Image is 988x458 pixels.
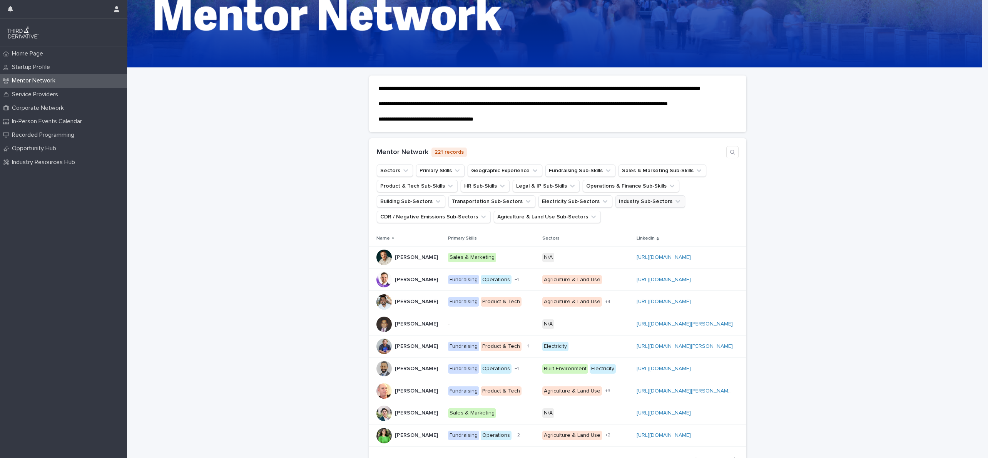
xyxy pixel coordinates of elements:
span: + 1 [515,366,519,371]
h1: Mentor Network [377,148,428,157]
div: Operations [481,364,512,374]
span: + 3 [605,389,610,393]
div: N/A [542,319,554,329]
p: [PERSON_NAME] [395,386,440,394]
p: [PERSON_NAME] [395,297,440,305]
div: N/A [542,253,554,262]
a: [URL][DOMAIN_NAME] [637,410,691,416]
div: Product & Tech [481,386,522,396]
div: Fundraising [448,386,479,396]
div: Operations [481,275,512,285]
a: [URL][DOMAIN_NAME] [637,433,691,438]
span: + 1 [525,344,529,349]
div: Operations [481,431,512,440]
img: q0dI35fxT46jIlCv2fcp [6,25,40,40]
span: + 4 [605,300,610,304]
span: + 2 [515,433,520,438]
a: [URL][DOMAIN_NAME] [637,366,691,371]
tr: [PERSON_NAME][PERSON_NAME] -N/A[URL][DOMAIN_NAME][PERSON_NAME] [369,313,746,336]
p: Mentor Network [9,77,62,84]
button: Building Sub-Sectors [377,195,445,208]
button: Legal & IP Sub-Skills [513,180,580,192]
div: Built Environment [542,364,588,374]
a: [URL][DOMAIN_NAME][PERSON_NAME] [637,344,733,349]
a: [URL][DOMAIN_NAME][PERSON_NAME] [637,321,733,327]
tr: [PERSON_NAME][PERSON_NAME] Sales & MarketingN/A[URL][DOMAIN_NAME] [369,246,746,268]
div: Product & Tech [481,297,522,307]
p: Recorded Programming [9,131,80,139]
button: HR Sub-Skills [461,180,510,192]
div: Sales & Marketing [448,408,496,418]
button: Sectors [377,164,413,177]
p: [PERSON_NAME] [395,253,440,261]
button: Sales & Marketing Sub-Skills [619,164,706,177]
div: Electricity [542,342,568,351]
p: [PERSON_NAME] [395,431,440,439]
p: Sectors [542,234,560,243]
div: Fundraising [448,297,479,307]
tr: [PERSON_NAME][PERSON_NAME] Sales & MarketingN/A[URL][DOMAIN_NAME] [369,402,746,424]
p: Startup Profile [9,64,56,71]
div: Fundraising [448,342,479,351]
button: Primary Skills [416,164,465,177]
div: Fundraising [448,275,479,285]
tr: [PERSON_NAME][PERSON_NAME] FundraisingProduct & TechAgriculture & Land Use+4[URL][DOMAIN_NAME] [369,291,746,313]
p: [PERSON_NAME] [395,275,440,283]
button: Industry Sub-Sectors [615,195,685,208]
button: CDR / Negative Emissions Sub-Sectors [377,211,491,223]
p: [PERSON_NAME] [395,364,440,372]
p: Opportunity Hub [9,145,62,152]
a: [URL][DOMAIN_NAME] [637,299,691,304]
tr: [PERSON_NAME][PERSON_NAME] FundraisingOperations+1Built EnvironmentElectricity[URL][DOMAIN_NAME] [369,357,746,380]
div: Agriculture & Land Use [542,431,602,440]
tr: [PERSON_NAME][PERSON_NAME] FundraisingProduct & TechAgriculture & Land Use+3[URL][DOMAIN_NAME][PE... [369,380,746,402]
button: Geographic Experience [468,164,542,177]
div: Fundraising [448,431,479,440]
div: N/A [542,408,554,418]
p: 221 records [431,148,467,157]
tr: [PERSON_NAME][PERSON_NAME] FundraisingOperations+2Agriculture & Land Use+2[URL][DOMAIN_NAME] [369,424,746,447]
button: Product & Tech Sub-Skills [377,180,458,192]
button: Agriculture & Land Use Sub-Sectors [494,211,601,223]
tr: [PERSON_NAME][PERSON_NAME] FundraisingOperations+1Agriculture & Land Use[URL][DOMAIN_NAME] [369,268,746,291]
p: Home Page [9,50,49,57]
p: In-Person Events Calendar [9,118,88,125]
p: Industry Resources Hub [9,159,81,166]
p: LinkedIn [637,234,655,243]
p: - [448,321,536,327]
button: Transportation Sub-Sectors [448,195,535,208]
p: [PERSON_NAME] [395,408,440,416]
button: Electricity Sub-Sectors [538,195,612,208]
tr: [PERSON_NAME][PERSON_NAME] FundraisingProduct & Tech+1Electricity[URL][DOMAIN_NAME][PERSON_NAME] [369,335,746,357]
p: [PERSON_NAME] [395,319,440,327]
div: Electricity [590,364,616,374]
a: [URL][DOMAIN_NAME] [637,255,691,260]
div: Fundraising [448,364,479,374]
div: Agriculture & Land Use [542,297,602,307]
div: Agriculture & Land Use [542,386,602,396]
button: Fundraising Sub-Skills [545,164,615,177]
div: Sales & Marketing [448,253,496,262]
p: Primary Skills [448,234,477,243]
p: Service Providers [9,91,64,98]
p: [PERSON_NAME] [395,342,440,350]
div: Product & Tech [481,342,522,351]
a: [URL][DOMAIN_NAME] [637,277,691,282]
span: + 2 [605,433,610,438]
span: + 1 [515,277,519,282]
p: Corporate Network [9,104,70,112]
a: [URL][DOMAIN_NAME][PERSON_NAME][PERSON_NAME] [637,388,775,394]
div: Agriculture & Land Use [542,275,602,285]
button: Operations & Finance Sub-Skills [583,180,679,192]
p: Name [376,234,390,243]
